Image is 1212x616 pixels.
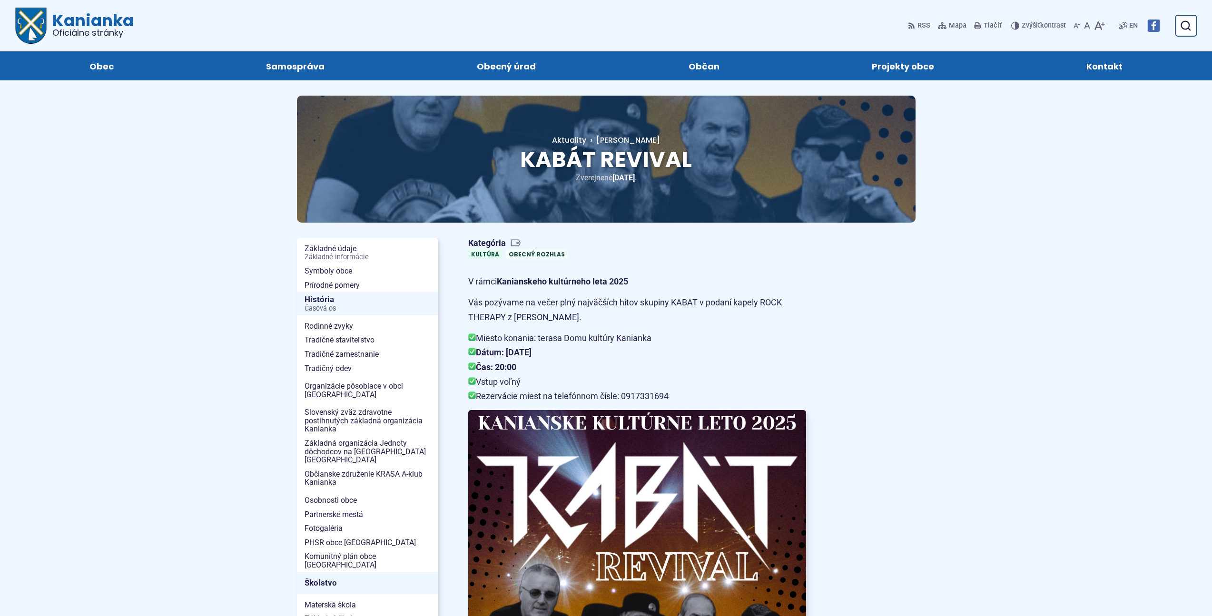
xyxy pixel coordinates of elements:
[586,135,660,146] a: [PERSON_NAME]
[468,362,476,370] img: bod
[297,405,438,436] a: Slovenský zväz zdravotne postihnutých základná organizácia Kanianka
[199,51,391,80] a: Samospráva
[1011,16,1068,36] button: Zvýšiťkontrast
[297,508,438,522] a: Partnerské mestá
[1092,16,1107,36] button: Zväčšiť veľkosť písma
[497,276,628,286] strong: Kanianskeho kultúrneho leta 2025
[622,51,786,80] a: Občan
[468,238,572,249] span: Kategória
[468,274,806,289] p: V rámci
[266,51,325,80] span: Samospráva
[52,29,134,37] span: Oficiálne stránky
[1072,16,1082,36] button: Zmenšiť veľkosť písma
[305,264,430,278] span: Symboly obce
[305,576,430,590] span: Školstvo
[15,8,134,44] a: Logo Kanianka, prejsť na domovskú stránku.
[468,249,502,259] a: Kultúra
[89,51,114,80] span: Obec
[468,333,476,341] img: bod
[305,436,430,467] span: Základná organizácia Jednoty dôchodcov na [GEOGRAPHIC_DATA] [GEOGRAPHIC_DATA]
[936,16,968,36] a: Mapa
[612,173,635,182] span: [DATE]
[908,16,932,36] a: RSS
[305,278,430,293] span: Prírodné pomery
[297,292,438,315] a: HistóriaČasová os
[305,305,430,313] span: Časová os
[1147,20,1160,32] img: Prejsť na Facebook stránku
[297,493,438,508] a: Osobnosti obce
[468,347,532,372] strong: Dátum: [DATE] Čas: 20:00
[305,521,430,536] span: Fotogaléria
[47,12,134,37] span: Kanianka
[305,333,430,347] span: Tradičné staviteľstvo
[949,20,966,31] span: Mapa
[917,20,930,31] span: RSS
[305,508,430,522] span: Partnerské mestá
[305,549,430,572] span: Komunitný plán obce [GEOGRAPHIC_DATA]
[297,572,438,594] a: Školstvo
[297,362,438,376] a: Tradičný odev
[520,144,692,175] span: KABÁT REVIVAL
[1129,20,1138,31] span: EN
[468,331,806,404] p: Miesto konania: terasa Domu kultúry Kanianka Vstup voľný Rezervácie miest na telefónnom čísle: 09...
[297,319,438,333] a: Rodinné zvyky
[305,254,430,261] span: Základné informácie
[1020,51,1189,80] a: Kontakt
[297,379,438,401] a: Organizácie pôsobiace v obci [GEOGRAPHIC_DATA]
[297,333,438,347] a: Tradičné staviteľstvo
[477,51,536,80] span: Obecný úrad
[15,8,47,44] img: Prejsť na domovskú stránku
[410,51,602,80] a: Obecný úrad
[972,16,1004,36] button: Tlačiť
[305,467,430,489] span: Občianske združenie KRASA A-klub Kanianka
[297,347,438,362] a: Tradičné zamestnanie
[23,51,180,80] a: Obec
[596,135,660,146] span: [PERSON_NAME]
[305,379,430,401] span: Organizácie pôsobiace v obci [GEOGRAPHIC_DATA]
[1082,16,1092,36] button: Nastaviť pôvodnú veľkosť písma
[1127,20,1140,31] a: EN
[552,135,586,146] a: Aktuality
[305,362,430,376] span: Tradičný odev
[305,242,430,264] span: Základné údaje
[327,171,885,184] p: Zverejnené .
[468,391,476,399] img: bod
[297,598,438,612] a: Materská škola
[468,377,476,385] img: bod
[805,51,1001,80] a: Projekty obce
[305,405,430,436] span: Slovenský zväz zdravotne postihnutých základná organizácia Kanianka
[297,242,438,264] a: Základné údajeZákladné informácie
[297,278,438,293] a: Prírodné pomery
[1022,21,1040,29] span: Zvýšiť
[297,536,438,550] a: PHSR obce [GEOGRAPHIC_DATA]
[305,319,430,333] span: Rodinné zvyky
[297,521,438,536] a: Fotogaléria
[872,51,934,80] span: Projekty obce
[297,264,438,278] a: Symboly obce
[297,467,438,489] a: Občianske združenie KRASA A-klub Kanianka
[305,536,430,550] span: PHSR obce [GEOGRAPHIC_DATA]
[468,348,476,355] img: bod
[689,51,719,80] span: Občan
[468,295,806,324] p: Vás pozývame na večer plný najväčších hitov skupiny KABAT v podaní kapely ROCK THERAPY z [PERSON_...
[297,436,438,467] a: Základná organizácia Jednoty dôchodcov na [GEOGRAPHIC_DATA] [GEOGRAPHIC_DATA]
[305,493,430,508] span: Osobnosti obce
[297,549,438,572] a: Komunitný plán obce [GEOGRAPHIC_DATA]
[305,292,430,315] span: História
[1086,51,1123,80] span: Kontakt
[506,249,568,259] a: Obecný rozhlas
[984,22,1002,30] span: Tlačiť
[1022,22,1066,30] span: kontrast
[305,347,430,362] span: Tradičné zamestnanie
[305,598,430,612] span: Materská škola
